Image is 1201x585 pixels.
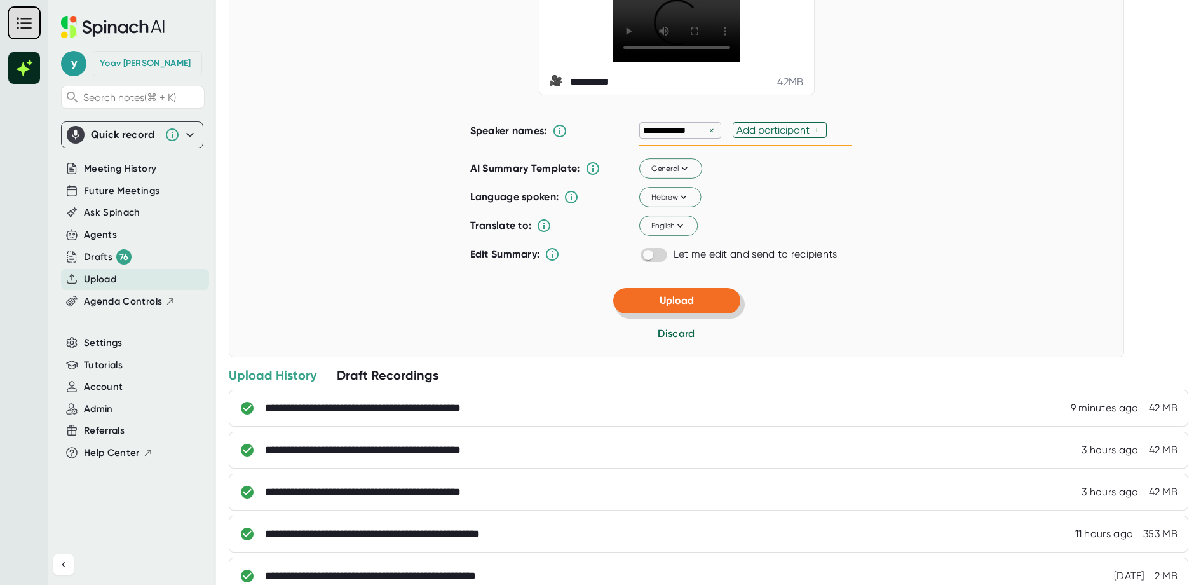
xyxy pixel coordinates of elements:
[100,58,191,69] div: Yoav Grossman
[229,367,316,383] div: Upload History
[470,162,580,175] b: AI Summary Template:
[814,124,823,136] div: +
[613,288,740,313] button: Upload
[639,216,698,237] button: English
[84,184,159,198] button: Future Meetings
[736,124,814,136] div: Add participant
[84,205,140,220] button: Ask Spinach
[1149,402,1178,415] div: 42 MB
[84,294,162,309] span: Agenda Controls
[1143,528,1177,540] div: 353 MB
[1149,486,1178,499] div: 42 MB
[84,228,117,242] button: Agents
[658,326,695,341] button: Discard
[674,248,838,261] div: Let me edit and send to recipients
[1082,444,1138,457] div: 9/16/2025, 5:18:52 PM
[84,358,123,373] button: Tutorials
[84,423,125,438] button: Referrals
[651,163,690,174] span: General
[658,327,695,340] span: Discard
[639,159,702,179] button: General
[470,125,547,137] b: Speaker names:
[1149,444,1178,457] div: 42 MB
[116,249,132,265] div: 76
[84,446,140,460] span: Help Center
[1082,486,1138,499] div: 9/16/2025, 5:10:25 PM
[91,128,158,141] div: Quick record
[61,51,86,76] span: y
[84,162,156,176] button: Meeting History
[651,191,689,203] span: Hebrew
[53,554,74,575] button: Collapse sidebar
[470,191,559,203] b: Language spoken:
[1075,528,1134,540] div: 9/16/2025, 9:20:10 AM
[67,122,198,148] div: Quick record
[84,446,153,460] button: Help Center
[337,367,438,383] div: Draft Recordings
[83,92,201,104] span: Search notes (⌘ + K)
[84,336,123,350] button: Settings
[651,220,686,231] span: English
[1155,570,1177,582] div: 2 MB
[706,125,717,137] div: ×
[550,74,565,90] span: video
[470,248,540,260] b: Edit Summary:
[84,249,132,265] button: Drafts 76
[84,294,175,309] button: Agenda Controls
[1071,402,1139,415] div: 9/16/2025, 8:37:07 PM
[84,402,113,416] button: Admin
[84,272,116,287] button: Upload
[1114,570,1144,582] div: 8/24/2025, 8:20:08 AM
[777,76,803,88] div: 42 MB
[84,380,123,394] button: Account
[470,219,532,231] b: Translate to:
[660,294,694,306] span: Upload
[639,188,702,208] button: Hebrew
[84,249,132,265] div: Drafts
